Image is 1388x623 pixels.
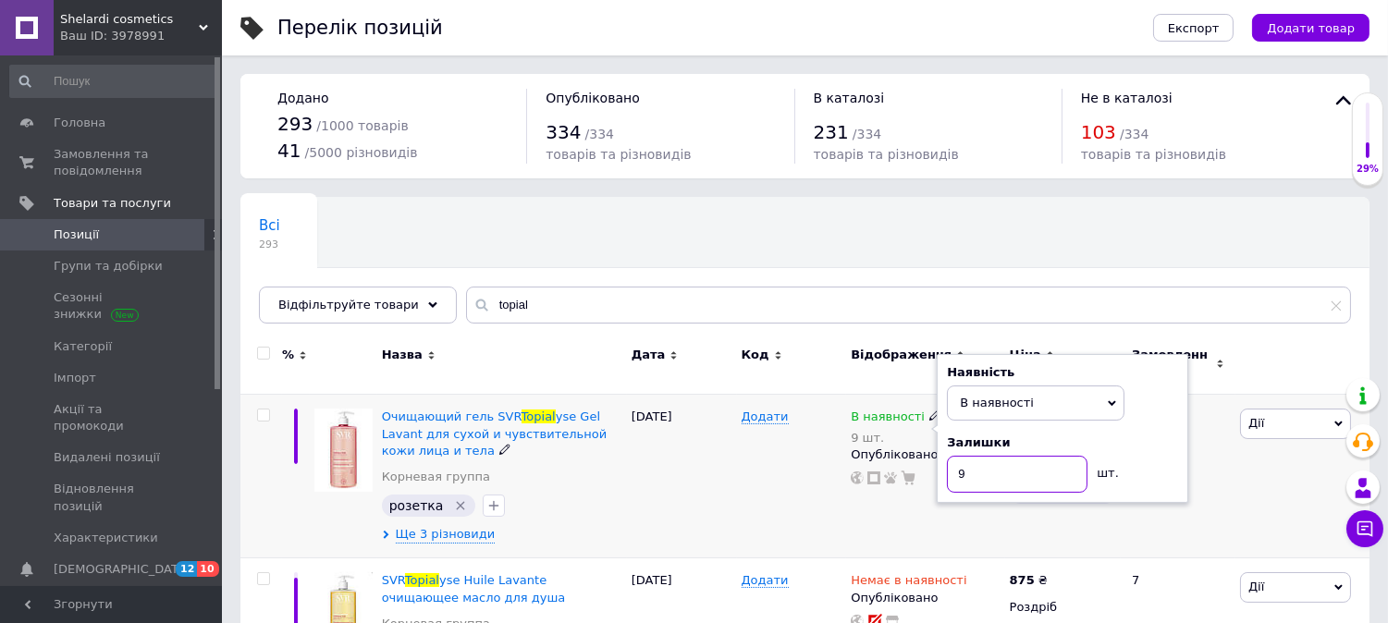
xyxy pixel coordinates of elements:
span: / 1000 товарів [316,118,408,133]
span: 293 [277,113,313,135]
div: Опубліковано [851,590,1000,606]
div: Опубліковано [851,446,1000,463]
span: Товари та послуги [54,195,171,212]
span: Додати [742,573,789,588]
span: В наявності [960,396,1034,409]
span: Shelardi cosmetics [60,11,199,28]
span: 334 [546,121,581,143]
button: Чат з покупцем [1346,510,1383,547]
button: Експорт [1153,14,1234,42]
button: Додати товар [1252,14,1370,42]
span: yse Gel Lavant для сухой и чувствительной кожи лица и тела [382,409,608,457]
span: Всі [259,217,280,234]
span: yse Huile Lavante очищающее масло для душа [382,573,566,604]
span: Дії [1248,580,1264,593]
span: товарів та різновидів [1081,147,1226,162]
span: В каталозі [814,91,885,105]
span: Очищающий гель SVR [382,409,522,423]
span: Відфільтруйте товари [278,298,419,311]
span: 231 [814,121,849,143]
span: Головна [54,115,105,131]
span: SVR [382,573,405,587]
div: 29% [1353,163,1382,176]
span: Додати товар [1267,21,1355,35]
span: Назва [382,347,423,363]
span: / 334 [853,127,881,141]
span: Експорт [1168,21,1220,35]
span: Додано [277,91,328,105]
div: ₴ [1010,572,1048,589]
span: Дата [632,347,666,363]
input: Пошук [9,65,218,98]
span: Ще 3 різновиди [396,526,496,544]
span: Додати [742,409,789,424]
span: Замовлення та повідомлення [54,146,171,179]
span: % [282,347,294,363]
div: Залишки [947,434,1178,451]
span: Код [742,347,769,363]
span: Категорії [54,338,112,355]
div: шт. [1087,456,1124,482]
span: Topial [522,409,556,423]
span: В наявності [851,409,925,429]
span: Сезонні знижки [54,289,171,323]
span: Ціна [1010,347,1041,363]
span: 41 [277,140,301,162]
span: Характеристики [54,530,158,546]
span: Дії [1248,416,1264,430]
span: Не в каталозі [1081,91,1173,105]
span: Topial [405,573,439,587]
div: Роздріб [1010,599,1116,616]
span: Замовлення [1132,347,1211,380]
span: / 5000 різновидів [305,145,418,160]
span: [DEMOGRAPHIC_DATA] [54,561,190,578]
div: 9 шт. [851,431,941,445]
span: / 334 [585,127,614,141]
img: Очищающий гель SVR Topialyse Gel Lavant для сухой и чувствительной кожи лица и тела [314,409,373,492]
span: 10 [197,561,218,577]
a: Очищающий гель SVRTopialyse Gel Lavant для сухой и чувствительной кожи лица и тела [382,409,608,457]
span: Відображення [851,347,952,363]
span: розетка [389,498,444,513]
span: Позиції [54,226,99,243]
span: Відновлення позицій [54,481,171,514]
span: Акції та промокоди [54,401,171,434]
span: Імпорт [54,370,96,386]
span: товарів та різновидів [814,147,959,162]
div: Наявність [947,364,1178,381]
span: Опубліковано [546,91,640,105]
span: 103 [1081,121,1116,143]
b: 875 [1010,573,1035,587]
div: Ваш ID: 3978991 [60,28,222,44]
a: SVRTopialyse Huile Lavante очищающее масло для душа [382,573,566,604]
span: 12 [176,561,197,577]
div: [DATE] [627,395,737,558]
span: Групи та добірки [54,258,163,275]
span: товарів та різновидів [546,147,691,162]
span: Видалені позиції [54,449,160,466]
span: / 334 [1120,127,1148,141]
svg: Видалити мітку [453,498,468,513]
span: 293 [259,238,280,251]
span: Немає в наявності [851,573,966,592]
a: Корневая группа [382,469,490,485]
div: Перелік позицій [277,18,443,38]
input: Пошук по назві позиції, артикулу і пошуковим запитам [466,287,1351,324]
